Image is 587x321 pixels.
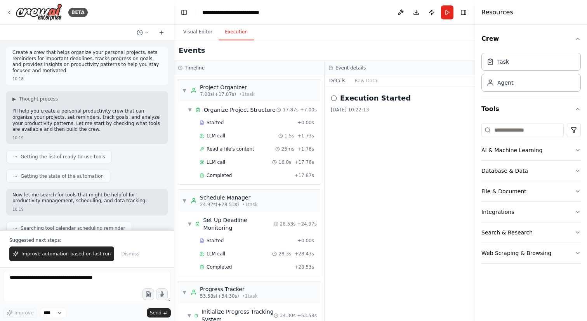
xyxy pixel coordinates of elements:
span: ▼ [188,107,192,113]
button: Send [147,308,171,318]
button: Hide left sidebar [179,7,189,18]
span: Completed [207,264,232,270]
span: 53.58s (+34.30s) [200,293,239,299]
span: 28.3s [278,251,291,257]
span: • 1 task [239,91,255,97]
span: 23ms [281,146,294,152]
h4: Resources [481,8,513,17]
span: ▼ [182,289,187,295]
span: Improve automation based on last run [21,251,111,257]
span: Started [207,238,224,244]
span: ▼ [182,198,187,204]
div: 10:18 [12,76,24,82]
button: Click to speak your automation idea [156,288,168,300]
p: Create a crew that helps organize your personal projects, sets reminders for important deadlines,... [12,50,162,74]
button: Visual Editor [177,24,219,40]
span: Read a file's content [207,146,254,152]
span: Organize Project Structure [204,106,276,114]
span: LLM call [207,159,225,165]
span: Improve [14,310,33,316]
span: ▼ [188,312,191,319]
div: Project Organizer [200,83,255,91]
button: ▶Thought process [12,96,58,102]
span: + 24.97s [297,221,317,227]
span: Thought process [19,96,58,102]
span: 1.5s [285,133,294,139]
span: 34.30s [280,312,296,319]
p: Suggested next steps: [9,237,165,243]
div: [DATE] 10:22:13 [331,107,469,113]
span: Dismiss [121,251,139,257]
nav: breadcrumb [202,9,259,16]
span: + 28.43s [294,251,314,257]
button: Start a new chat [155,28,168,37]
div: File & Document [481,187,526,195]
button: Tools [481,98,581,120]
div: Task [497,58,509,66]
button: Execution [219,24,254,40]
span: ▶ [12,96,16,102]
button: Raw Data [350,75,382,86]
span: LLM call [207,133,225,139]
span: Getting the list of ready-to-use tools [21,154,105,160]
span: + 0.00s [297,120,314,126]
span: • 1 task [242,293,258,299]
button: Upload files [142,288,154,300]
div: AI & Machine Learning [481,146,542,154]
div: Integrations [481,208,514,216]
span: + 1.76s [297,146,314,152]
span: + 0.00s [297,238,314,244]
img: Logo [16,3,62,21]
button: AI & Machine Learning [481,140,581,160]
button: Details [325,75,350,86]
h3: Event details [335,65,366,71]
span: • 1 task [242,201,258,208]
button: Integrations [481,202,581,222]
span: ▼ [182,87,187,94]
button: Hide right sidebar [458,7,469,18]
span: Completed [207,172,232,179]
span: LLM call [207,251,225,257]
span: + 7.00s [300,107,317,113]
span: + 1.73s [297,133,314,139]
span: + 17.76s [294,159,314,165]
div: Agent [497,79,513,87]
h2: Execution Started [340,93,411,104]
span: + 53.58s [297,312,317,319]
div: Database & Data [481,167,528,175]
button: Search & Research [481,222,581,243]
h3: Timeline [185,65,205,71]
span: + 28.53s [294,264,314,270]
span: 24.97s (+28.53s) [200,201,239,208]
button: Database & Data [481,161,581,181]
div: Schedule Manager [200,194,258,201]
span: + 17.87s [294,172,314,179]
button: Dismiss [117,246,143,261]
div: 10:19 [12,135,24,141]
div: Tools [481,120,581,270]
p: Now let me search for tools that might be helpful for productivity management, scheduling, and da... [12,192,162,204]
div: Crew [481,50,581,98]
div: 10:19 [12,206,24,212]
div: Web Scraping & Browsing [481,249,551,257]
div: Search & Research [481,229,533,236]
span: Getting the state of the automation [21,173,104,179]
span: Send [150,310,162,316]
button: Improve automation based on last run [9,246,114,261]
div: Progress Tracker [200,285,258,293]
span: 16.0s [278,159,291,165]
span: 28.53s [280,221,296,227]
span: ▼ [188,221,192,227]
span: 17.87s [283,107,299,113]
button: Crew [481,28,581,50]
button: Improve [3,308,37,318]
h2: Events [179,45,205,56]
button: Switch to previous chat [134,28,152,37]
p: I'll help you create a personal productivity crew that can organize your projects, set reminders,... [12,108,162,132]
div: BETA [68,8,88,17]
button: Web Scraping & Browsing [481,243,581,263]
span: 7.00s (+17.87s) [200,91,236,97]
span: Searching tool calendar scheduling reminder [21,225,125,231]
button: File & Document [481,181,581,201]
span: Started [207,120,224,126]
